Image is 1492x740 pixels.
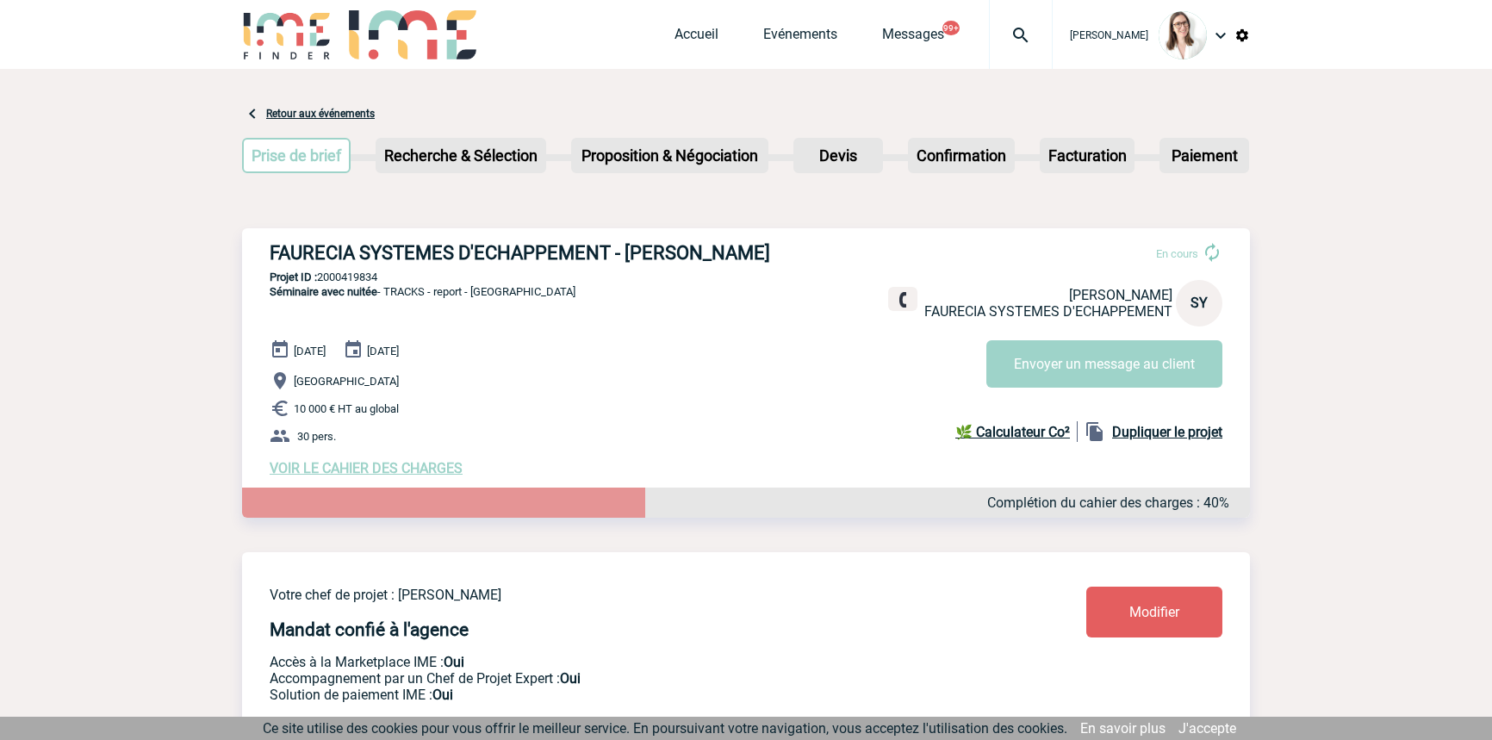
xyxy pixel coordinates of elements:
span: 30 pers. [297,430,336,443]
b: Oui [444,654,464,670]
p: 2000419834 [242,271,1250,283]
button: 99+ [942,21,960,35]
span: Modifier [1129,604,1179,620]
a: Accueil [675,26,718,50]
p: Recherche & Sélection [377,140,544,171]
a: Evénements [763,26,837,50]
p: Confirmation [910,140,1013,171]
span: FAURECIA SYSTEMES D'ECHAPPEMENT [924,303,1172,320]
p: Paiement [1161,140,1247,171]
span: - TRACKS - report - [GEOGRAPHIC_DATA] [270,285,575,298]
b: 🌿 Calculateur Co² [955,424,1070,440]
p: Prise de brief [244,140,349,171]
p: Accès à la Marketplace IME : [270,654,985,670]
span: [PERSON_NAME] [1069,287,1172,303]
p: Votre chef de projet : [PERSON_NAME] [270,587,985,603]
b: Projet ID : [270,271,317,283]
p: Devis [795,140,881,171]
span: [PERSON_NAME] [1070,29,1148,41]
p: Facturation [1041,140,1134,171]
img: file_copy-black-24dp.png [1085,421,1105,442]
a: En savoir plus [1080,720,1166,737]
b: Oui [432,687,453,703]
span: Ce site utilise des cookies pour vous offrir le meilleur service. En poursuivant votre navigation... [263,720,1067,737]
b: Dupliquer le projet [1112,424,1222,440]
a: J'accepte [1178,720,1236,737]
p: Conformité aux process achat client, Prise en charge de la facturation, Mutualisation de plusieur... [270,687,985,703]
span: [DATE] [367,345,399,358]
a: Retour aux événements [266,108,375,120]
span: [DATE] [294,345,326,358]
h3: FAURECIA SYSTEMES D'ECHAPPEMENT - [PERSON_NAME] [270,242,786,264]
button: Envoyer un message au client [986,340,1222,388]
span: 10 000 € HT au global [294,402,399,415]
p: Prestation payante [270,670,985,687]
a: 🌿 Calculateur Co² [955,421,1078,442]
p: Proposition & Négociation [573,140,767,171]
img: fixe.png [895,292,911,308]
span: En cours [1156,247,1198,260]
h4: Mandat confié à l'agence [270,619,469,640]
b: Oui [560,670,581,687]
img: IME-Finder [242,10,332,59]
img: 122719-0.jpg [1159,11,1207,59]
span: SY [1190,295,1208,311]
a: VOIR LE CAHIER DES CHARGES [270,460,463,476]
span: [GEOGRAPHIC_DATA] [294,375,399,388]
a: Messages [882,26,944,50]
span: Séminaire avec nuitée [270,285,377,298]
